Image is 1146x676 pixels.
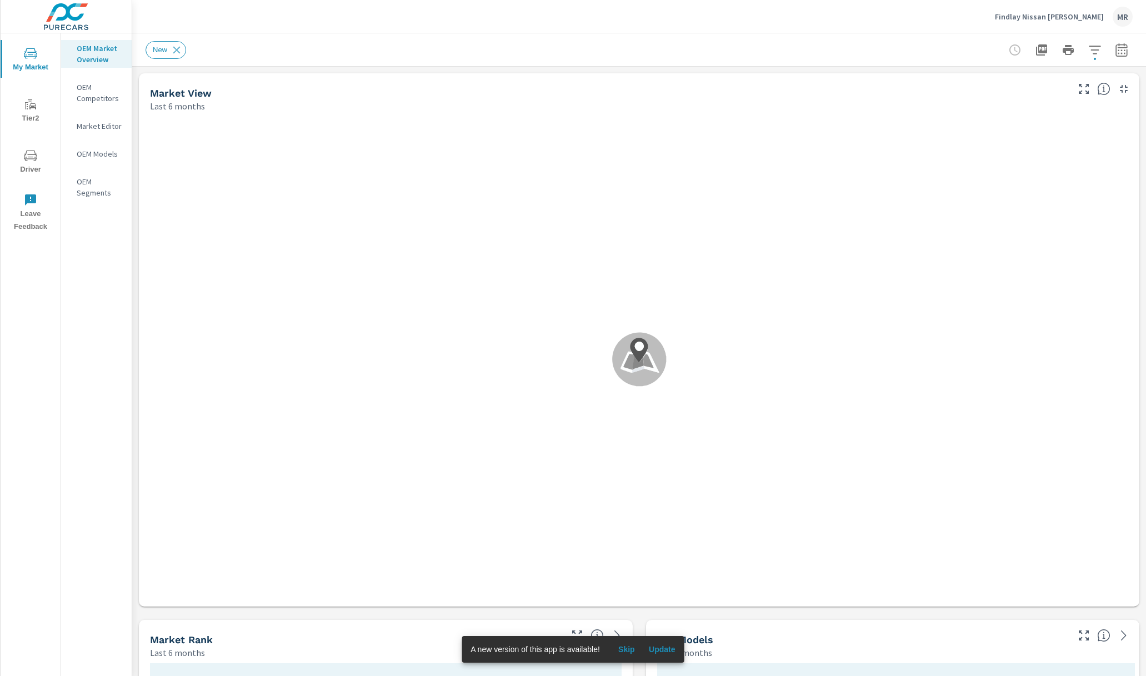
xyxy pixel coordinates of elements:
[150,99,205,113] p: Last 6 months
[77,43,123,65] p: OEM Market Overview
[995,12,1104,22] p: Findlay Nissan [PERSON_NAME]
[77,121,123,132] p: Market Editor
[61,118,132,134] div: Market Editor
[1075,80,1093,98] button: Make Fullscreen
[1113,7,1133,27] div: MR
[609,640,644,658] button: Skip
[1057,39,1079,61] button: Print Report
[4,47,57,74] span: My Market
[4,193,57,233] span: Leave Feedback
[77,82,123,104] p: OEM Competitors
[1,33,61,238] div: nav menu
[146,46,174,54] span: New
[61,173,132,201] div: OEM Segments
[471,645,600,654] span: A new version of this app is available!
[61,79,132,107] div: OEM Competitors
[77,148,123,159] p: OEM Models
[77,176,123,198] p: OEM Segments
[1075,627,1093,644] button: Make Fullscreen
[1115,80,1133,98] button: Minimize Widget
[1110,39,1133,61] button: Select Date Range
[61,146,132,162] div: OEM Models
[4,98,57,125] span: Tier2
[1030,39,1053,61] button: "Export Report to PDF"
[649,644,675,654] span: Update
[1097,629,1110,642] span: Find the biggest opportunities within your model lineup nationwide. [Source: Market registration ...
[61,40,132,68] div: OEM Market Overview
[150,87,212,99] h5: Market View
[613,644,640,654] span: Skip
[657,634,713,645] h5: Top Models
[1097,82,1110,96] span: Find the biggest opportunities in your market for your inventory. Understand by postal code where...
[150,646,205,659] p: Last 6 months
[657,646,712,659] p: Last 6 months
[146,41,186,59] div: New
[1084,39,1106,61] button: Apply Filters
[568,627,586,644] button: Make Fullscreen
[590,629,604,642] span: Market Rank shows you how you rank, in terms of sales, to other dealerships in your market. “Mark...
[4,149,57,176] span: Driver
[150,634,213,645] h5: Market Rank
[1115,627,1133,644] a: See more details in report
[644,640,680,658] button: Update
